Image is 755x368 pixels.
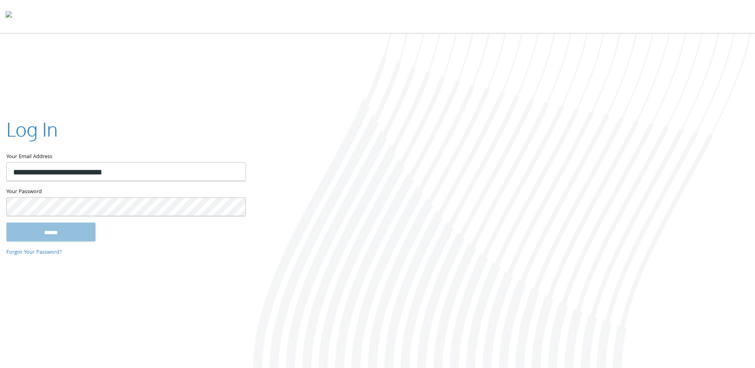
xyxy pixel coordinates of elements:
a: Forgot Your Password? [6,249,62,257]
keeper-lock: Open Keeper Popup [230,202,240,211]
h2: Log In [6,116,58,143]
keeper-lock: Open Keeper Popup [230,167,240,176]
label: Your Password [6,188,245,198]
img: todyl-logo-dark.svg [6,8,12,24]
